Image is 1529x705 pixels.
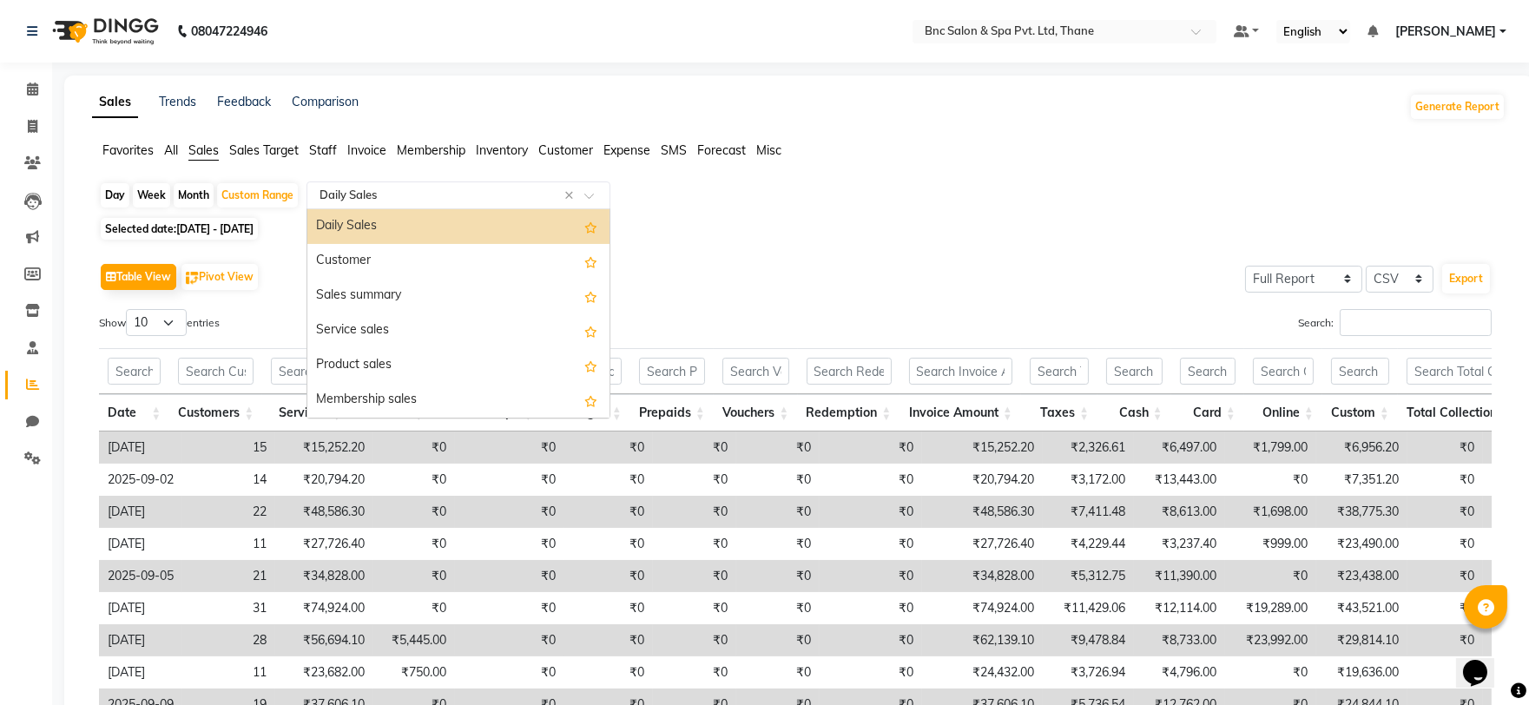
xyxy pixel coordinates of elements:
td: ₹0 [1407,496,1483,528]
td: [DATE] [99,656,182,689]
td: ₹0 [455,624,564,656]
td: ₹0 [820,528,922,560]
td: ₹0 [1407,624,1483,656]
td: ₹48,586.30 [922,496,1043,528]
input: Search Customers [178,358,254,385]
span: Expense [603,142,650,158]
td: ₹0 [1407,560,1483,592]
td: ₹0 [736,592,820,624]
div: Customer [307,244,610,279]
th: Custom: activate to sort column ascending [1322,394,1398,432]
td: ₹0 [736,464,820,496]
td: ₹0 [736,560,820,592]
span: Staff [309,142,337,158]
td: 2025-09-02 [99,464,182,496]
td: ₹9,478.84 [1043,624,1134,656]
span: All [164,142,178,158]
th: Cash: activate to sort column ascending [1097,394,1171,432]
td: ₹1,698.00 [1225,496,1316,528]
td: ₹23,490.00 [1316,528,1407,560]
th: Services: activate to sort column ascending [262,394,350,432]
th: Vouchers: activate to sort column ascending [714,394,798,432]
span: Add this report to Favorites List [584,320,597,341]
button: Pivot View [181,264,258,290]
td: ₹1,799.00 [1225,432,1316,464]
td: ₹2,326.61 [1043,432,1134,464]
span: Add this report to Favorites List [584,286,597,306]
th: Total Collection: activate to sort column ascending [1398,394,1519,432]
td: ₹0 [820,592,922,624]
td: ₹0 [564,528,653,560]
td: ₹3,726.94 [1043,656,1134,689]
td: ₹0 [1407,432,1483,464]
td: ₹34,828.00 [922,560,1043,592]
input: Search Date [108,358,161,385]
input: Search Taxes [1030,358,1089,385]
input: Search Online [1253,358,1314,385]
span: Clear all [564,187,579,205]
th: Prepaids: activate to sort column ascending [630,394,714,432]
td: ₹0 [564,656,653,689]
td: ₹23,438.00 [1316,560,1407,592]
td: ₹5,445.00 [373,624,455,656]
a: Sales [92,87,138,118]
a: Comparison [292,94,359,109]
td: 14 [182,464,275,496]
td: ₹0 [1225,560,1316,592]
span: Add this report to Favorites List [584,251,597,272]
td: ₹0 [820,464,922,496]
img: logo [44,7,163,56]
th: Date: activate to sort column ascending [99,394,169,432]
td: ₹3,237.40 [1134,528,1225,560]
td: ₹74,924.00 [275,592,373,624]
td: ₹23,992.00 [1225,624,1316,656]
span: Favorites [102,142,154,158]
td: ₹999.00 [1225,528,1316,560]
input: Search Services [271,358,341,385]
th: Customers: activate to sort column ascending [169,394,262,432]
label: Search: [1298,309,1492,336]
td: ₹15,252.20 [922,432,1043,464]
td: ₹8,613.00 [1134,496,1225,528]
td: ₹0 [1225,656,1316,689]
span: Add this report to Favorites List [584,216,597,237]
td: ₹0 [373,528,455,560]
td: ₹11,390.00 [1134,560,1225,592]
td: ₹6,497.00 [1134,432,1225,464]
td: ₹38,775.30 [1316,496,1407,528]
td: ₹0 [820,432,922,464]
th: Card: activate to sort column ascending [1171,394,1244,432]
td: 31 [182,592,275,624]
td: ₹3,172.00 [1043,464,1134,496]
td: ₹0 [736,432,820,464]
input: Search Total Collection [1407,358,1511,385]
span: Customer [538,142,593,158]
td: ₹27,726.40 [922,528,1043,560]
td: ₹13,443.00 [1134,464,1225,496]
td: [DATE] [99,592,182,624]
span: Inventory [476,142,528,158]
td: ₹34,828.00 [275,560,373,592]
td: ₹19,289.00 [1225,592,1316,624]
td: ₹0 [373,464,455,496]
td: ₹0 [373,496,455,528]
span: Add this report to Favorites List [584,355,597,376]
td: ₹6,956.20 [1316,432,1407,464]
span: Invoice [347,142,386,158]
td: ₹0 [564,432,653,464]
td: ₹4,796.00 [1134,656,1225,689]
td: ₹19,636.00 [1316,656,1407,689]
td: ₹27,726.40 [275,528,373,560]
div: Service sales [307,313,610,348]
span: Sales Target [229,142,299,158]
td: [DATE] [99,432,182,464]
th: Invoice Amount: activate to sort column ascending [900,394,1021,432]
input: Search Card [1180,358,1236,385]
td: [DATE] [99,624,182,656]
div: Membership sales [307,383,610,418]
input: Search Prepaids [639,358,705,385]
td: ₹0 [1225,464,1316,496]
span: SMS [661,142,687,158]
div: Week [133,183,170,208]
td: 11 [182,528,275,560]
